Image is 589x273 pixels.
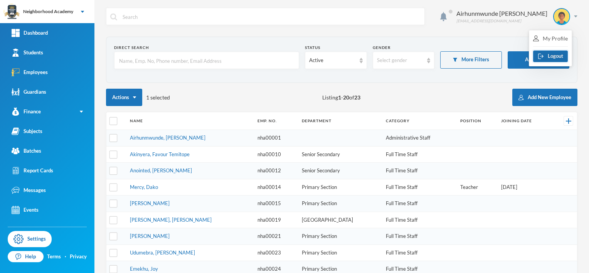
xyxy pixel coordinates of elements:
[298,179,382,195] td: Primary Section
[4,4,20,20] img: logo
[254,195,298,212] td: nha00015
[382,130,456,147] td: Administrative Staff
[354,94,360,101] b: 23
[12,147,41,155] div: Batches
[377,57,423,64] div: Select gender
[23,8,73,15] div: Neighborhood Academy
[8,231,52,247] a: Settings
[122,8,421,25] input: Search
[12,29,48,37] div: Dashboard
[254,179,298,195] td: nha00014
[298,228,382,245] td: Primary Section
[130,151,190,157] a: Akinyera, Favour Temitope
[130,249,195,256] a: Udumebra, [PERSON_NAME]
[70,253,87,261] a: Privacy
[382,195,456,212] td: Full Time Staff
[382,244,456,261] td: Full Time Staff
[106,89,142,106] button: Actions
[254,146,298,163] td: nha00010
[12,68,48,76] div: Employees
[12,108,41,116] div: Finance
[309,57,355,64] div: Active
[382,228,456,245] td: Full Time Staff
[382,146,456,163] td: Full Time Staff
[130,167,192,174] a: Anointed, [PERSON_NAME]
[254,112,298,130] th: Emp. No.
[533,34,568,42] div: My Profile
[298,146,382,163] td: Senior Secondary
[440,51,502,69] button: More Filters
[130,135,205,141] a: Airhunmwunde, [PERSON_NAME]
[298,163,382,179] td: Senior Secondary
[298,112,382,130] th: Department
[12,127,42,135] div: Subjects
[106,89,170,106] div: 1 selected
[12,88,46,96] div: Guardians
[373,45,434,51] div: Gender
[497,112,552,130] th: Joining Date
[456,9,547,18] div: Airhunmwunde [PERSON_NAME]
[497,179,552,195] td: [DATE]
[382,163,456,179] td: Full Time Staff
[118,52,295,69] input: Name, Emp. No, Phone number, Email Address
[298,244,382,261] td: Primary Section
[254,212,298,228] td: nha00019
[533,51,568,62] button: Logout
[456,112,498,130] th: Position
[254,244,298,261] td: nha00023
[343,94,349,101] b: 20
[508,51,569,69] button: Apply Filter
[130,184,158,190] a: Mercy, Dako
[130,233,170,239] a: [PERSON_NAME]
[382,179,456,195] td: Full Time Staff
[8,251,44,263] a: Help
[338,94,341,101] b: 1
[12,186,46,194] div: Messages
[566,118,571,124] img: +
[12,167,53,175] div: Report Cards
[65,253,66,261] div: ·
[382,112,456,130] th: Category
[110,13,117,20] img: search
[130,200,170,206] a: [PERSON_NAME]
[382,212,456,228] td: Full Time Staff
[512,89,577,106] button: Add New Employee
[114,45,299,51] div: Direct Search
[254,163,298,179] td: nha00012
[254,130,298,147] td: nha00001
[126,112,254,130] th: Name
[130,217,212,223] a: [PERSON_NAME], [PERSON_NAME]
[47,253,61,261] a: Terms
[554,9,569,24] img: STUDENT
[254,228,298,245] td: nha00021
[298,195,382,212] td: Primary Section
[12,49,43,57] div: Students
[456,18,547,24] div: [EMAIL_ADDRESS][DOMAIN_NAME]
[12,206,39,214] div: Events
[305,45,367,51] div: Status
[298,212,382,228] td: [GEOGRAPHIC_DATA]
[130,266,158,272] a: Emekhu, Joy
[322,93,360,101] span: Listing - of
[456,179,498,195] td: Teacher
